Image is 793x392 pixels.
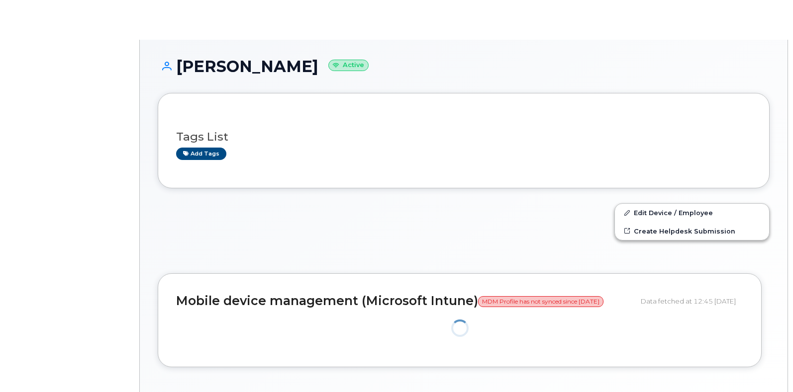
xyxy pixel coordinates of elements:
a: Add tags [176,148,226,160]
div: Data fetched at 12:45 [DATE] [641,292,743,311]
h3: Tags List [176,131,751,143]
a: Edit Device / Employee [615,204,769,222]
span: MDM Profile has not synced since [DATE] [478,296,603,307]
h2: Mobile device management (Microsoft Intune) [176,294,633,308]
a: Create Helpdesk Submission [615,222,769,240]
h1: [PERSON_NAME] [158,58,770,75]
small: Active [328,60,369,71]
